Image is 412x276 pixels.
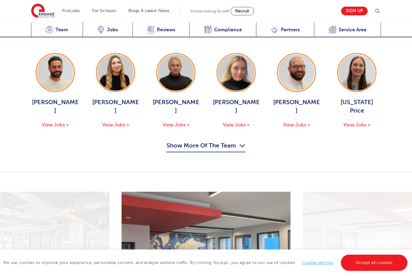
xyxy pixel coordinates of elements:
[55,27,68,33] span: Team
[31,53,79,129] a: [PERSON_NAME] View Jobs >
[341,255,408,271] a: Accept all cookies
[166,141,246,152] button: Show More Of The Team
[214,27,242,33] span: Compliance
[235,9,249,13] span: Recruit
[283,122,310,128] span: View Jobs >
[152,98,200,115] span: [PERSON_NAME]
[157,27,175,33] span: Reviews
[218,54,254,91] img: Isabel Murphy
[272,53,321,129] a: [PERSON_NAME] View Jobs >
[31,23,83,37] a: Team
[3,260,409,265] span: We use cookies to improve your experience, personalise content, and analyse website traffic. By c...
[344,122,370,128] span: View Jobs >
[31,4,55,19] img: Engage Education
[314,23,381,37] a: Service Area
[92,8,116,13] a: For Schools
[333,53,381,129] a: [US_STATE] Price View Jobs >
[190,9,229,13] span: Schools looking for staff
[128,8,170,13] a: Blogs & Latest News
[272,98,321,115] span: [PERSON_NAME]
[102,122,129,128] span: View Jobs >
[223,122,250,128] span: View Jobs >
[212,98,260,115] span: [PERSON_NAME]
[278,54,315,91] img: Simon Whitcombe
[31,98,79,115] span: [PERSON_NAME]
[230,7,254,15] a: Recruit
[333,98,381,115] span: [US_STATE] Price
[256,23,314,37] a: Partners
[97,54,134,91] img: Alice Thwaites
[91,53,140,129] a: [PERSON_NAME] View Jobs >
[91,98,140,115] span: [PERSON_NAME]
[302,260,333,265] a: Cookie settings
[62,8,80,13] a: Find jobs
[212,53,260,129] a: [PERSON_NAME] View Jobs >
[339,54,375,91] img: Georgia Price
[152,53,200,129] a: [PERSON_NAME] View Jobs >
[83,23,132,37] a: Jobs
[132,23,190,37] a: Reviews
[107,27,118,33] span: Jobs
[339,27,366,33] span: Service Area
[158,54,194,91] img: Bethany Johnson
[163,122,189,128] span: View Jobs >
[37,54,73,91] img: Jack Hope
[189,23,256,37] a: Compliance
[42,122,69,128] span: View Jobs >
[281,27,300,33] span: Partners
[341,7,368,15] a: Sign up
